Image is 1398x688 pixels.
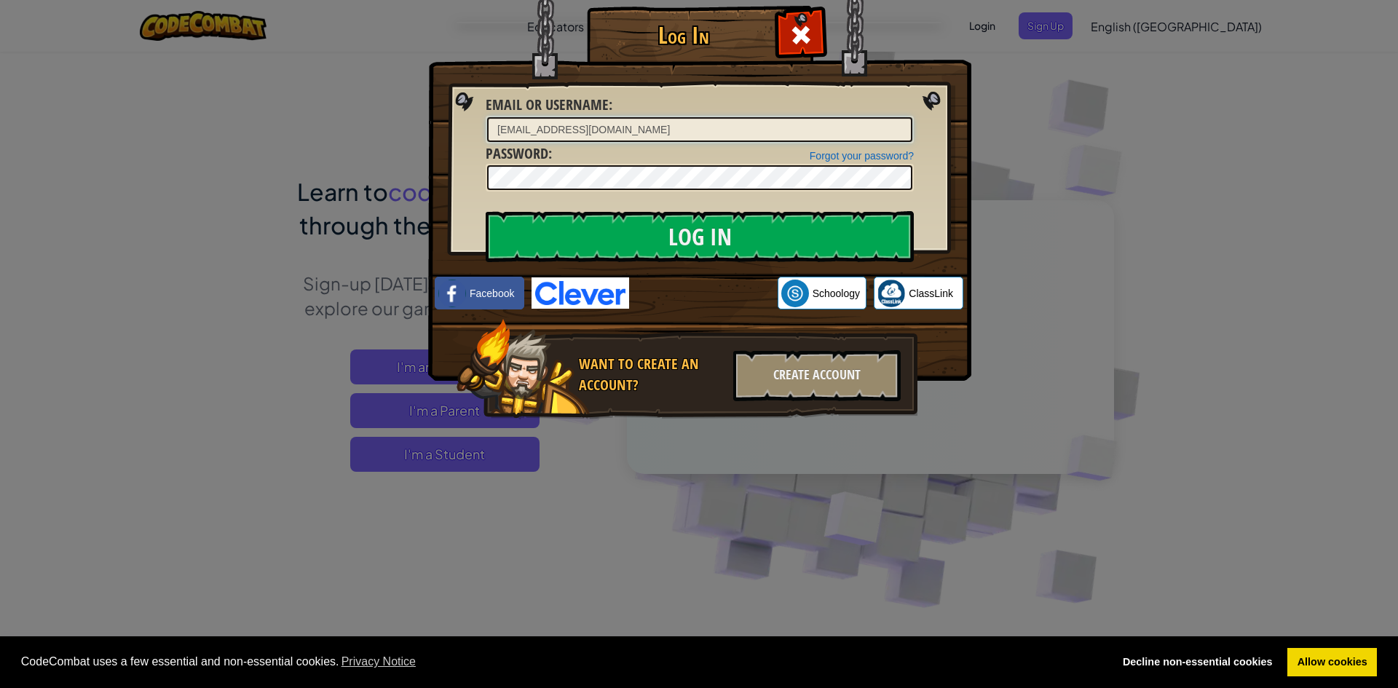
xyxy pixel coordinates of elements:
[781,280,809,307] img: schoology.png
[909,286,953,301] span: ClassLink
[21,651,1102,673] span: CodeCombat uses a few essential and non-essential cookies.
[532,277,629,309] img: clever-logo-blue.png
[486,143,548,163] span: Password
[486,211,914,262] input: Log In
[486,95,609,114] span: Email or Username
[1113,648,1282,677] a: deny cookies
[486,95,612,116] label: :
[591,23,776,48] h1: Log In
[733,350,901,401] div: Create Account
[1287,648,1377,677] a: allow cookies
[877,280,905,307] img: classlink-logo-small.png
[579,354,724,395] div: Want to create an account?
[629,277,778,309] iframe: Sign in with Google Button
[438,280,466,307] img: facebook_small.png
[339,651,419,673] a: learn more about cookies
[813,286,860,301] span: Schoology
[470,286,514,301] span: Facebook
[486,143,552,165] label: :
[810,150,914,162] a: Forgot your password?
